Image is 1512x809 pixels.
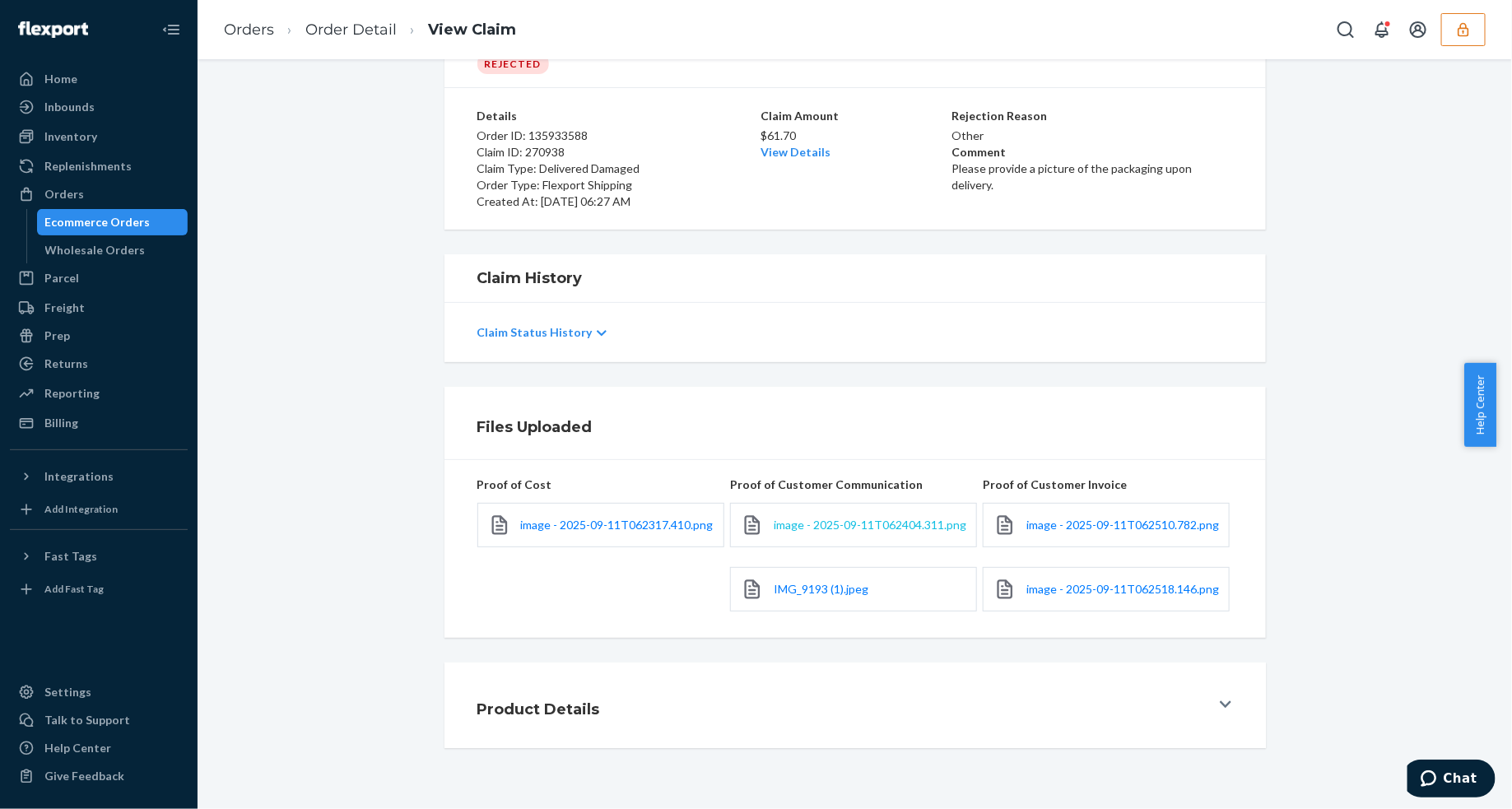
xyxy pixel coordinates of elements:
[155,13,188,46] button: Close Navigation
[44,158,132,174] div: Replenishments
[211,6,529,54] ol: breadcrumbs
[44,582,104,596] div: Add Fast Tag
[761,108,949,124] p: Claim Amount
[44,71,77,87] div: Home
[1407,760,1496,801] iframe: Opens a widget where you can chat to one of our agents
[44,502,118,516] div: Add Integration
[10,543,188,570] button: Fast Tags
[10,707,188,733] button: Talk to Support
[1402,13,1435,46] button: Open account menu
[477,477,727,493] p: Proof of Cost
[10,463,188,490] button: Integrations
[774,581,868,597] a: IMG_9193 (1).jpeg
[305,21,397,39] a: Order Detail
[10,94,188,120] a: Inbounds
[10,123,188,150] a: Inventory
[45,214,151,230] div: Ecommerce Orders
[44,468,114,485] div: Integrations
[224,21,274,39] a: Orders
[44,684,91,700] div: Settings
[44,270,79,286] div: Parcel
[44,99,95,115] div: Inbounds
[1329,13,1362,46] button: Open Search Box
[477,699,600,720] h1: Product Details
[1026,581,1219,597] a: image - 2025-09-11T062518.146.png
[774,582,868,596] span: IMG_9193 (1).jpeg
[10,763,188,789] button: Give Feedback
[774,517,966,533] a: image - 2025-09-11T062404.311.png
[1464,363,1496,447] button: Help Center
[10,496,188,523] a: Add Integration
[10,181,188,207] a: Orders
[951,108,1232,124] p: Rejection Reason
[10,323,188,349] a: Prep
[10,153,188,179] a: Replenishments
[44,740,111,756] div: Help Center
[951,160,1232,193] p: Please provide a picture of the packaging upon delivery.
[477,53,549,74] div: Rejected
[761,145,831,159] a: View Details
[44,415,78,431] div: Billing
[44,186,84,202] div: Orders
[37,237,188,263] a: Wholesale Orders
[44,548,97,565] div: Fast Tags
[10,735,188,761] a: Help Center
[1026,518,1219,532] span: image - 2025-09-11T062510.782.png
[477,108,758,124] p: Details
[10,410,188,436] a: Billing
[521,518,714,532] span: image - 2025-09-11T062317.410.png
[10,380,188,407] a: Reporting
[730,477,979,493] p: Proof of Customer Communication
[18,21,88,38] img: Flexport logo
[10,295,188,321] a: Freight
[1365,13,1398,46] button: Open notifications
[444,663,1266,748] button: Product Details
[477,160,758,177] p: Claim Type: Delivered Damaged
[761,128,949,144] p: $61.70
[37,209,188,235] a: Ecommerce Orders
[10,351,188,377] a: Returns
[44,356,88,372] div: Returns
[10,576,188,602] a: Add Fast Tag
[44,300,85,316] div: Freight
[44,328,70,344] div: Prep
[983,477,1232,493] p: Proof of Customer Invoice
[45,242,146,258] div: Wholesale Orders
[477,144,758,160] p: Claim ID: 270938
[1026,517,1219,533] a: image - 2025-09-11T062510.782.png
[10,66,188,92] a: Home
[44,128,97,145] div: Inventory
[477,128,758,144] p: Order ID: 135933588
[477,177,758,193] p: Order Type: Flexport Shipping
[477,324,593,341] p: Claim Status History
[521,517,714,533] a: image - 2025-09-11T062317.410.png
[477,267,1233,289] h1: Claim History
[477,416,1233,438] h1: Files Uploaded
[774,518,966,532] span: image - 2025-09-11T062404.311.png
[44,768,124,784] div: Give Feedback
[44,385,100,402] div: Reporting
[951,128,1232,144] p: Other
[477,193,758,210] p: Created At: [DATE] 06:27 AM
[44,712,130,728] div: Talk to Support
[951,144,1232,160] p: Comment
[1026,582,1219,596] span: image - 2025-09-11T062518.146.png
[10,265,188,291] a: Parcel
[10,679,188,705] a: Settings
[428,21,516,39] a: View Claim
